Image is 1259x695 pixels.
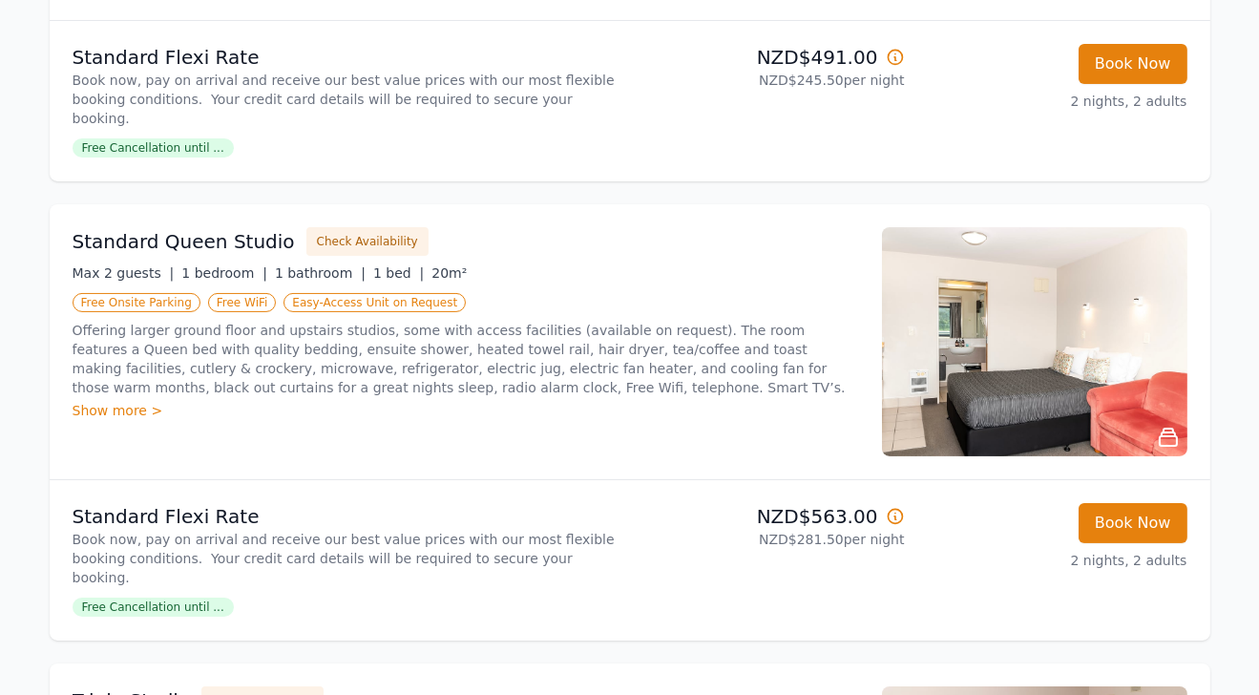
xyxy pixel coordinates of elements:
[275,265,366,281] span: 1 bathroom |
[73,321,859,397] p: Offering larger ground floor and upstairs studios, some with access facilities (available on requ...
[73,71,622,128] p: Book now, pay on arrival and receive our best value prices with our most flexible booking conditi...
[73,503,622,530] p: Standard Flexi Rate
[920,551,1187,570] p: 2 nights, 2 adults
[73,138,234,158] span: Free Cancellation until ...
[73,44,622,71] p: Standard Flexi Rate
[920,92,1187,111] p: 2 nights, 2 adults
[373,265,424,281] span: 1 bed |
[638,71,905,90] p: NZD$245.50 per night
[73,401,859,420] div: Show more >
[638,530,905,549] p: NZD$281.50 per night
[73,265,175,281] span: Max 2 guests |
[73,228,295,255] h3: Standard Queen Studio
[306,227,429,256] button: Check Availability
[181,265,267,281] span: 1 bedroom |
[638,44,905,71] p: NZD$491.00
[1079,44,1187,84] button: Book Now
[431,265,467,281] span: 20m²
[283,293,466,312] span: Easy-Access Unit on Request
[1079,503,1187,543] button: Book Now
[638,503,905,530] p: NZD$563.00
[73,530,622,587] p: Book now, pay on arrival and receive our best value prices with our most flexible booking conditi...
[73,293,200,312] span: Free Onsite Parking
[208,293,277,312] span: Free WiFi
[73,598,234,617] span: Free Cancellation until ...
